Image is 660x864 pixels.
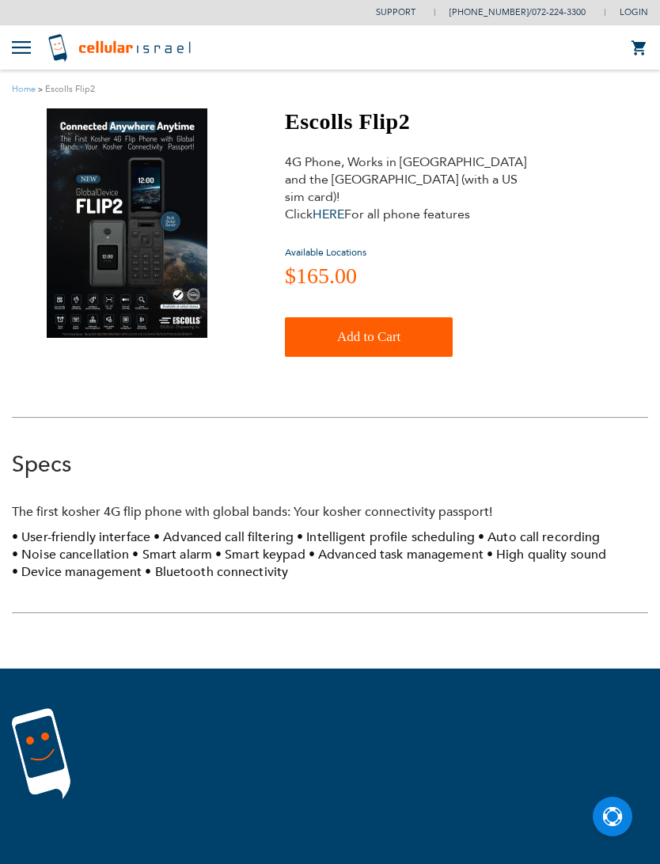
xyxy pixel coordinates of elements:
[47,108,207,338] img: Escolls Flip2
[12,546,129,563] li: Noise cancellation
[12,503,648,521] p: The first kosher 4G flip phone with global bands: Your kosher connectivity passport!
[47,32,196,63] img: Cellular Israel
[12,563,142,581] li: Device management
[434,1,586,24] li: /
[532,6,586,18] a: 072-224-3300
[297,529,475,546] li: Intelligent profile scheduling
[449,6,529,18] a: [PHONE_NUMBER]
[313,206,344,223] a: HERE
[285,317,453,357] button: Add to Cart
[309,546,484,563] li: Advanced task management
[12,83,36,95] a: Home
[337,321,400,353] span: Add to Cart
[12,41,31,54] img: Toggle Menu
[285,206,530,223] p: Click For all phone features
[154,529,294,546] li: Advanced call filtering
[478,529,601,546] li: Auto call recording
[36,81,95,97] li: Escolls Flip2
[132,546,212,563] li: Smart alarm
[12,529,150,546] li: User-friendly interface
[620,6,648,18] span: Login
[145,563,288,581] li: Bluetooth connectivity
[285,263,357,288] span: $165.00
[487,546,606,563] li: High quality sound
[376,6,415,18] a: Support
[12,449,71,479] a: Specs
[285,153,530,223] div: 4G Phone, Works in [GEOGRAPHIC_DATA] and the [GEOGRAPHIC_DATA] (with a US sim card)!
[285,246,366,259] a: Available Locations
[215,546,305,563] li: Smart keypad
[285,108,530,135] h1: Escolls Flip2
